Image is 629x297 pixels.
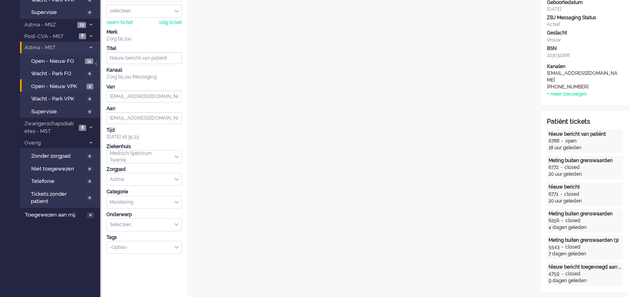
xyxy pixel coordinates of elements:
[107,127,182,140] div: [DATE] 16:35:23
[107,234,182,241] div: Tags
[85,58,93,64] span: 14
[86,166,93,172] span: 0
[31,108,84,116] span: Supervisie
[549,171,621,178] div: 20 uur geleden
[549,264,621,271] div: Nieuw bericht toegevoegd aan gesprek
[23,107,99,116] a: Supervisie 0
[559,138,565,144] div: -
[107,189,182,195] div: Categorie
[23,164,99,173] a: Niet toegewezen 0
[107,4,182,18] div: Assign User
[87,212,94,218] span: 0
[31,191,84,205] span: Tickets zonder patient
[107,67,182,74] div: Kanaal
[549,237,621,244] div: Meting buiten grenswaarden (3)
[23,21,75,29] span: Astma - MSZ
[79,33,86,39] span: 6
[547,37,623,44] div: Vrouw
[23,44,85,52] span: Astma - MST
[549,251,621,257] div: 7 dagen geleden
[107,36,182,42] div: Zorg bij jou
[86,84,93,90] span: 2
[31,9,84,16] span: Supervisie
[86,153,93,159] span: 0
[23,94,99,103] a: Wacht - Park VPK 0
[23,69,99,78] a: Wacht - Park FO 0
[559,271,565,277] div: -
[86,195,93,201] span: 0
[565,138,577,144] div: open
[31,153,84,160] span: Zonder zorgpad
[547,52,623,59] div: 223032268
[547,117,623,126] div: Patiënt tickets
[77,22,86,28] span: 13
[558,191,564,198] div: -
[31,178,84,185] span: Telefonie
[559,164,565,171] div: -
[23,120,76,135] span: Zwangerschapsdiabetes - MST
[31,83,84,90] span: Open - Nieuw VPK
[107,127,182,134] div: Tijd
[107,84,182,90] div: Van
[547,14,623,21] div: ZBJ Messaging Status
[86,96,93,102] span: 0
[23,139,85,147] span: Overig
[547,70,619,84] div: [EMAIL_ADDRESS][DOMAIN_NAME]
[107,45,182,52] div: Titel
[547,6,623,13] div: [DATE]
[549,131,621,138] div: Nieuw bericht van patiënt
[565,244,581,251] div: closed
[23,177,99,185] a: Telefonie 0
[107,241,182,254] div: Select Tags
[547,84,619,90] div: [PHONE_NUMBER]
[107,211,182,218] div: Onderwerp
[23,210,100,219] a: Toegewezen aan mij 0
[86,71,93,77] span: 0
[549,217,559,224] div: 6256
[549,224,621,231] div: 4 dagen geleden
[107,105,182,112] div: Aan
[107,19,133,26] div: neem ticket
[549,138,559,144] div: 6788
[23,189,99,205] a: Tickets zonder patient 0
[547,91,587,98] div: + meer toevoegen
[564,191,579,198] div: closed
[565,164,580,171] div: closed
[86,10,93,16] span: 0
[107,74,182,80] div: Zorg bij jou Messaging
[549,211,621,217] div: Meting buiten grenswaarden
[549,164,559,171] div: 6772
[547,30,623,36] div: Geslacht
[23,151,99,160] a: Zonder zorgpad 0
[23,82,99,90] a: Open - Nieuw VPK 2
[23,8,99,16] a: Supervisie 0
[31,70,84,78] span: Wacht - Park FO
[86,179,93,185] span: 0
[549,191,558,198] div: 6771
[549,144,621,151] div: 18 uur geleden
[3,3,338,17] body: Rich Text Area. Press ALT-0 for help.
[547,63,623,70] div: Kanalen
[547,45,623,52] div: BSN
[549,244,559,251] div: 5543
[565,271,581,277] div: closed
[549,277,621,284] div: 9 dagen geleden
[31,165,84,173] span: Niet toegewezen
[107,29,182,36] div: Merk
[559,217,565,224] div: -
[549,271,559,277] div: 4759
[86,109,93,115] span: 0
[79,125,86,131] span: 8
[31,95,84,103] span: Wacht - Park VPK
[23,56,99,65] a: Open - Nieuw FO 14
[549,184,621,191] div: Nieuw bericht
[547,21,623,28] div: Actief
[159,19,182,26] div: volg ticket
[107,143,182,150] div: Ziekenhuis
[565,217,581,224] div: closed
[549,198,621,205] div: 20 uur geleden
[107,166,182,173] div: Zorgpad
[25,211,84,219] span: Toegewezen aan mij
[559,244,565,251] div: -
[549,157,621,164] div: Meting buiten grenswaarden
